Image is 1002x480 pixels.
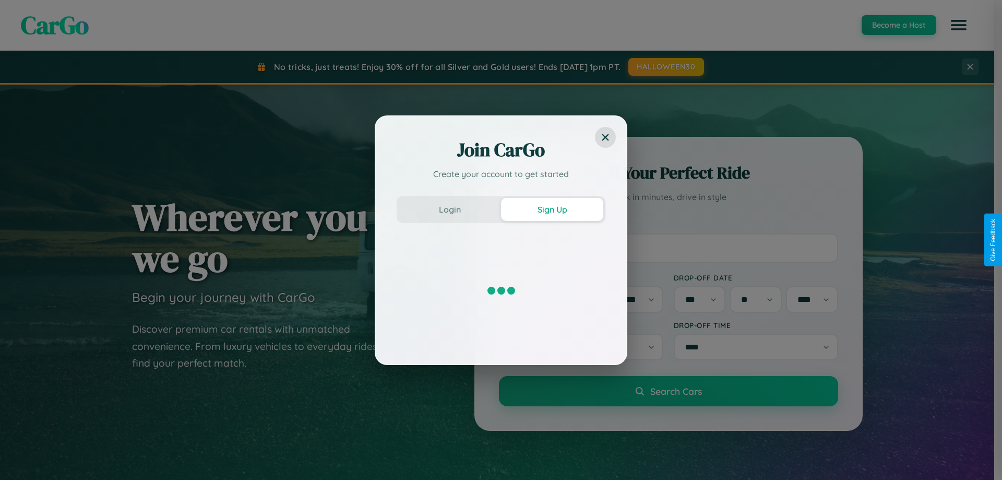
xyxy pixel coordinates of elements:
div: Give Feedback [989,219,997,261]
iframe: Intercom live chat [10,444,35,470]
button: Login [399,198,501,221]
h2: Join CarGo [397,137,605,162]
button: Sign Up [501,198,603,221]
p: Create your account to get started [397,168,605,180]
